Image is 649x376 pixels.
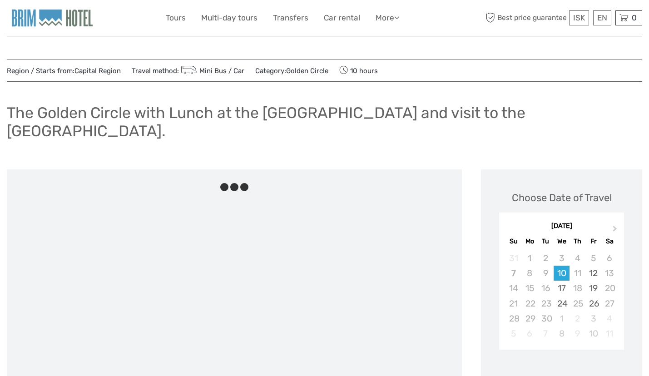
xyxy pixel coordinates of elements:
div: [DATE] [499,222,624,231]
div: Choose Wednesday, September 24th, 2025 [554,296,570,311]
div: Not available Monday, September 15th, 2025 [522,281,538,296]
div: Choose Wednesday, September 17th, 2025 [554,281,570,296]
div: Fr [585,235,601,247]
div: Choose Wednesday, October 1st, 2025 [554,311,570,326]
div: Not available Thursday, September 18th, 2025 [570,281,585,296]
div: Not available Tuesday, September 16th, 2025 [538,281,554,296]
div: Not available Thursday, September 11th, 2025 [570,266,585,281]
div: EN [593,10,611,25]
div: Not available Thursday, September 25th, 2025 [570,296,585,311]
div: Choose Friday, October 3rd, 2025 [585,311,601,326]
button: Next Month [609,224,623,238]
span: 10 hours [339,64,378,77]
span: Region / Starts from: [7,66,121,76]
div: Not available Thursday, October 2nd, 2025 [570,311,585,326]
div: Not available Monday, September 29th, 2025 [522,311,538,326]
div: Sa [601,235,617,247]
div: Not available Sunday, August 31st, 2025 [505,251,521,266]
div: Not available Saturday, October 4th, 2025 [601,311,617,326]
img: General Info: [7,7,96,29]
div: Su [505,235,521,247]
div: Not available Sunday, September 14th, 2025 [505,281,521,296]
div: Choose Friday, September 26th, 2025 [585,296,601,311]
div: Choose Date of Travel [512,191,612,205]
div: Not available Tuesday, October 7th, 2025 [538,326,554,341]
div: We [554,235,570,247]
span: ISK [573,13,585,22]
div: Not available Tuesday, September 2nd, 2025 [538,251,554,266]
div: Not available Sunday, September 7th, 2025 [505,266,521,281]
div: Choose Friday, October 10th, 2025 [585,326,601,341]
div: Not available Thursday, September 4th, 2025 [570,251,585,266]
a: Tours [166,11,186,25]
div: Not available Sunday, September 28th, 2025 [505,311,521,326]
a: Multi-day tours [201,11,258,25]
span: Category: [255,66,328,76]
div: Not available Thursday, October 9th, 2025 [570,326,585,341]
div: Th [570,235,585,247]
span: Travel method: [132,64,244,77]
div: Not available Saturday, October 11th, 2025 [601,326,617,341]
div: Tu [538,235,554,247]
div: Not available Saturday, September 20th, 2025 [601,281,617,296]
div: Not available Monday, September 22nd, 2025 [522,296,538,311]
h1: The Golden Circle with Lunch at the [GEOGRAPHIC_DATA] and visit to the [GEOGRAPHIC_DATA]. [7,104,642,140]
div: Not available Sunday, October 5th, 2025 [505,326,521,341]
div: Mo [522,235,538,247]
div: Not available Saturday, September 27th, 2025 [601,296,617,311]
a: Golden Circle [286,67,328,75]
div: Choose Wednesday, October 8th, 2025 [554,326,570,341]
div: Not available Tuesday, September 30th, 2025 [538,311,554,326]
a: Mini Bus / Car [179,67,244,75]
div: Not available Friday, September 5th, 2025 [585,251,601,266]
div: Choose Friday, September 12th, 2025 [585,266,601,281]
div: Not available Wednesday, September 3rd, 2025 [554,251,570,266]
div: Not available Monday, September 1st, 2025 [522,251,538,266]
div: Not available Saturday, September 13th, 2025 [601,266,617,281]
span: 0 [630,13,638,22]
div: Choose Friday, September 19th, 2025 [585,281,601,296]
div: Not available Saturday, September 6th, 2025 [601,251,617,266]
div: Not available Monday, September 8th, 2025 [522,266,538,281]
a: Car rental [324,11,360,25]
div: Not available Monday, October 6th, 2025 [522,326,538,341]
div: Not available Tuesday, September 9th, 2025 [538,266,554,281]
div: month 2025-09 [502,251,621,341]
span: Best price guarantee [483,10,567,25]
a: Transfers [273,11,308,25]
div: Not available Tuesday, September 23rd, 2025 [538,296,554,311]
div: Choose Wednesday, September 10th, 2025 [554,266,570,281]
a: Capital Region [74,67,121,75]
div: Not available Sunday, September 21st, 2025 [505,296,521,311]
a: More [376,11,399,25]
